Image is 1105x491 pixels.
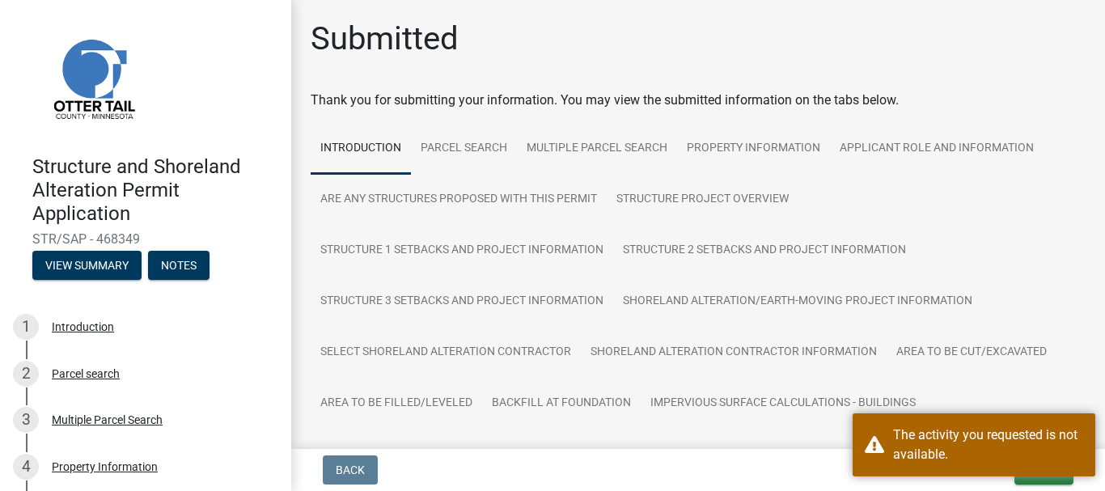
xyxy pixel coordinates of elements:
[32,155,278,225] h4: Structure and Shoreland Alteration Permit Application
[581,327,887,379] a: Shoreland Alteration Contractor Information
[311,225,613,277] a: Structure 1 Setbacks and project information
[52,461,158,472] div: Property Information
[482,378,641,430] a: Backfill at foundation
[32,260,142,273] wm-modal-confirm: Summary
[677,123,830,175] a: Property Information
[574,429,907,480] a: Shore Impact Zone Impervious Surface Calculations
[148,251,210,280] button: Notes
[13,361,39,387] div: 2
[641,378,925,430] a: Impervious Surface Calculations - Buildings
[311,378,482,430] a: Area to be Filled/Leveled
[311,91,1086,110] div: Thank you for submitting your information. You may view the submitted information on the tabs below.
[411,123,517,175] a: Parcel search
[311,327,581,379] a: Select Shoreland Alteration contractor
[32,17,154,138] img: Otter Tail County, Minnesota
[52,368,120,379] div: Parcel search
[52,414,163,425] div: Multiple Parcel Search
[613,225,916,277] a: Structure 2 Setbacks and project information
[893,425,1083,464] div: The activity you requested is not available.
[311,429,574,480] a: Impervious Surface Calculations - Other
[311,19,459,58] h1: Submitted
[32,231,259,247] span: STR/SAP - 468349
[830,123,1044,175] a: Applicant Role and Information
[52,321,114,332] div: Introduction
[13,314,39,340] div: 1
[32,251,142,280] button: View Summary
[13,407,39,433] div: 3
[311,174,607,226] a: Are any Structures Proposed with this Permit
[148,260,210,273] wm-modal-confirm: Notes
[517,123,677,175] a: Multiple Parcel Search
[311,276,613,328] a: Structure 3 Setbacks and project information
[613,276,982,328] a: Shoreland Alteration/Earth-Moving Project Information
[887,327,1056,379] a: Area to be Cut/Excavated
[336,463,365,476] span: Back
[13,454,39,480] div: 4
[311,123,411,175] a: Introduction
[323,455,378,485] button: Back
[607,174,798,226] a: Structure Project Overview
